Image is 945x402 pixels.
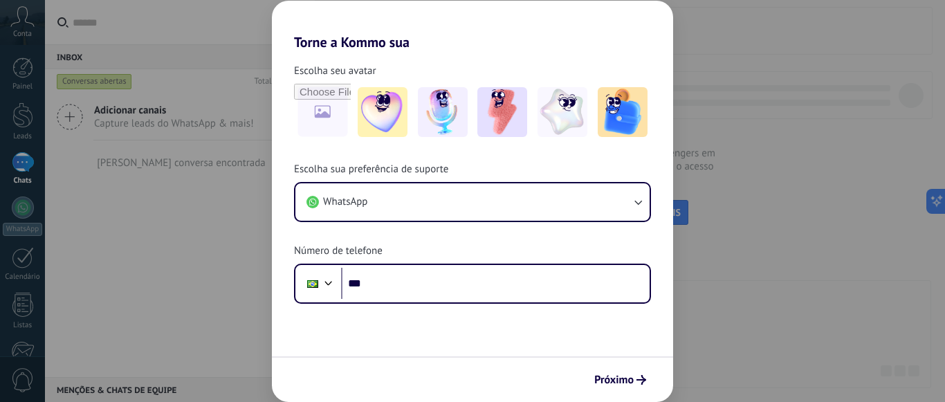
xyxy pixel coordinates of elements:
img: -3.jpeg [477,87,527,137]
div: Brazil: + 55 [300,269,326,298]
h2: Torne a Kommo sua [272,1,673,51]
img: -2.jpeg [418,87,468,137]
button: WhatsApp [295,183,650,221]
span: Escolha seu avatar [294,64,376,78]
img: -1.jpeg [358,87,407,137]
span: Escolha sua preferência de suporte [294,163,448,176]
span: WhatsApp [323,195,367,209]
button: Próximo [588,368,652,392]
span: Próximo [594,375,634,385]
span: Número de telefone [294,244,383,258]
img: -4.jpeg [538,87,587,137]
img: -5.jpeg [598,87,648,137]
